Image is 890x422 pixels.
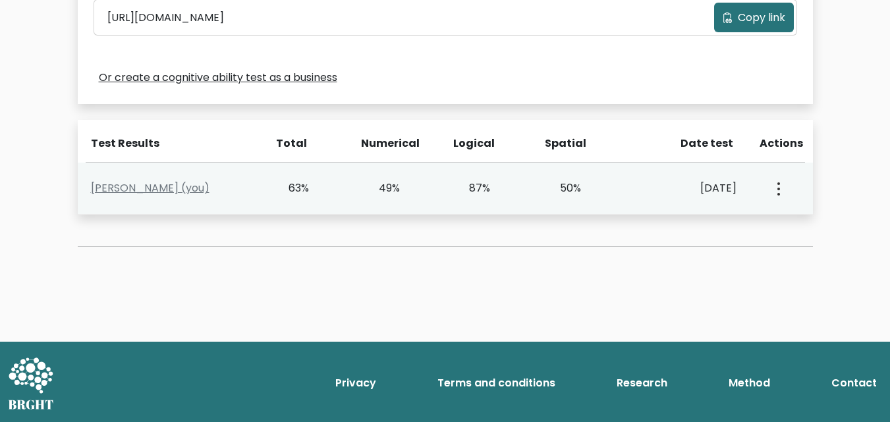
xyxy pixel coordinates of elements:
[269,136,308,151] div: Total
[634,180,737,196] div: [DATE]
[361,136,399,151] div: Numerical
[826,370,882,396] a: Contact
[91,136,254,151] div: Test Results
[91,180,209,196] a: [PERSON_NAME] (you)
[272,180,310,196] div: 63%
[453,180,491,196] div: 87%
[723,370,775,396] a: Method
[432,370,561,396] a: Terms and conditions
[99,70,337,86] a: Or create a cognitive ability test as a business
[545,136,583,151] div: Spatial
[760,136,805,151] div: Actions
[714,3,794,32] button: Copy link
[611,370,673,396] a: Research
[738,10,785,26] span: Copy link
[453,136,491,151] div: Logical
[330,370,381,396] a: Privacy
[362,180,400,196] div: 49%
[543,180,581,196] div: 50%
[637,136,744,151] div: Date test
